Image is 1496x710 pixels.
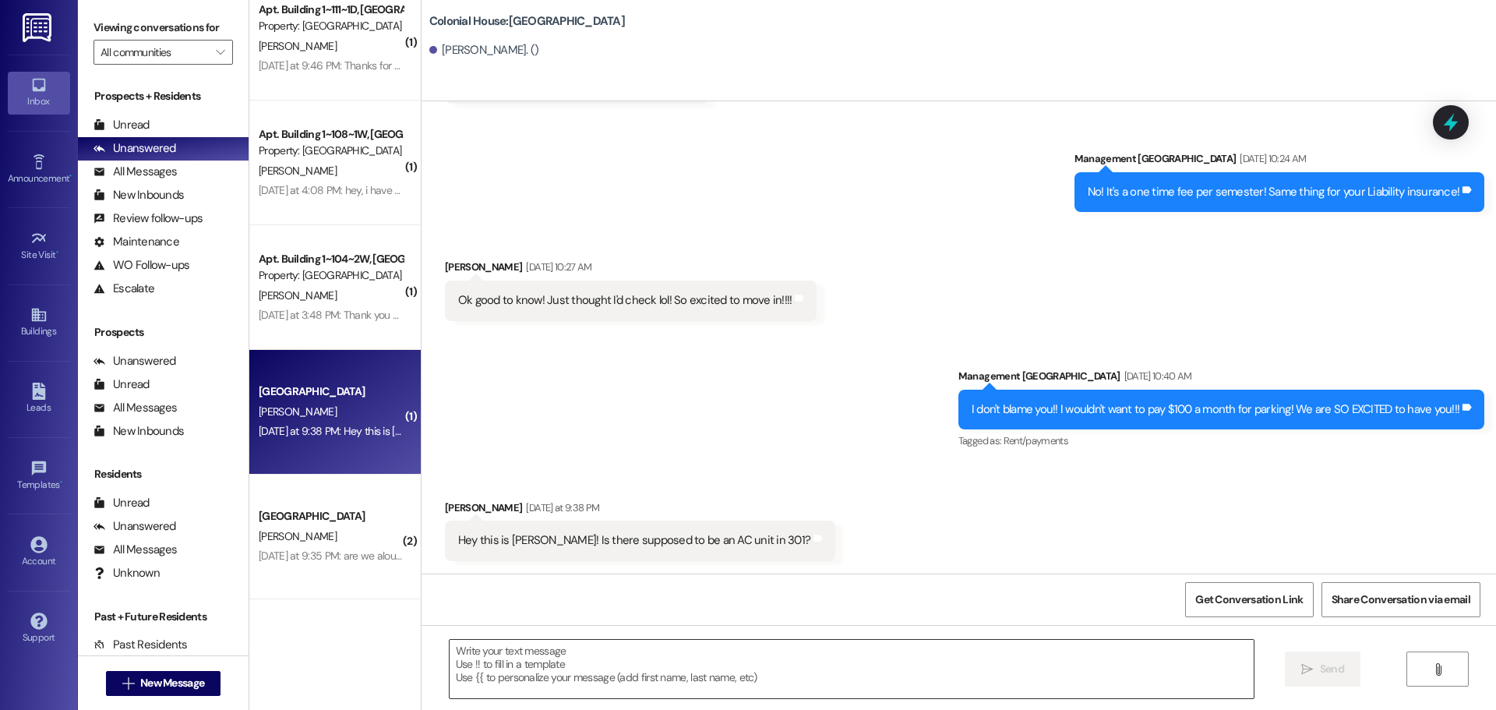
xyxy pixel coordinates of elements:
div: Prospects [78,324,249,341]
div: Unanswered [93,140,176,157]
a: Account [8,532,70,574]
div: [DATE] at 3:48 PM: Thank you so much! [259,308,434,322]
button: Send [1285,652,1360,687]
div: Property: [GEOGRAPHIC_DATA] [259,267,403,284]
button: Share Conversation via email [1321,582,1480,617]
div: Unread [93,495,150,511]
div: WO Follow-ups [93,257,189,274]
a: Support [8,608,70,650]
div: [DATE] at 9:38 PM: Hey this is [PERSON_NAME]! Is there supposed to be an AC unit in 301? [259,424,665,438]
i:  [1301,663,1313,676]
span: Rent/payments [1004,434,1069,447]
div: [DATE] 10:27 AM [522,259,591,275]
div: No! It's a one time fee per semester! Same thing for your Liability insurance! [1088,184,1460,200]
div: Apt. Building 1~111~1D, [GEOGRAPHIC_DATA] [259,2,403,18]
div: Apt. Building 1~104~2W, [GEOGRAPHIC_DATA] [259,251,403,267]
div: Management [GEOGRAPHIC_DATA] [1074,150,1485,172]
span: New Message [140,675,204,691]
div: Unread [93,376,150,393]
label: Viewing conversations for [93,16,233,40]
a: Inbox [8,72,70,114]
a: Site Visit • [8,225,70,267]
div: Residents [78,466,249,482]
div: Review follow-ups [93,210,203,227]
div: Unread [93,117,150,133]
div: [DATE] 10:40 AM [1120,368,1192,384]
div: New Inbounds [93,187,184,203]
input: All communities [101,40,208,65]
div: [PERSON_NAME] [445,500,835,521]
div: Property: [GEOGRAPHIC_DATA] [259,143,403,159]
span: Share Conversation via email [1332,592,1470,608]
div: [PERSON_NAME]. () [429,42,539,58]
div: Apt. Building 1~108~1W, [GEOGRAPHIC_DATA] [259,126,403,143]
div: All Messages [93,164,177,180]
div: All Messages [93,400,177,416]
div: [GEOGRAPHIC_DATA] [259,383,403,400]
img: ResiDesk Logo [23,13,55,42]
span: [PERSON_NAME] [259,164,337,178]
a: Leads [8,378,70,420]
div: [DATE] 10:24 AM [1236,150,1306,167]
i:  [1432,663,1444,676]
button: Get Conversation Link [1185,582,1313,617]
div: Maintenance [93,234,179,250]
div: [PERSON_NAME] [445,259,817,281]
span: Get Conversation Link [1195,592,1303,608]
div: I don't blame you!! I wouldn't want to pay $100 a month for parking! We are SO EXCITED to have yo... [972,401,1459,418]
div: Ok good to know! Just thought I'd check lol! So excited to move in!!!! [458,292,792,309]
span: • [69,171,72,182]
div: Property: [GEOGRAPHIC_DATA] [259,18,403,34]
i:  [122,677,134,690]
div: New Inbounds [93,423,184,440]
span: [PERSON_NAME] [259,288,337,302]
span: [PERSON_NAME] [259,529,337,543]
div: Prospects + Residents [78,88,249,104]
span: Send [1320,661,1344,677]
div: [DATE] at 4:08 PM: hey, i have a quick question. the first floor of the girl apartments is full, ... [259,183,697,197]
div: Hey this is [PERSON_NAME]! Is there supposed to be an AC unit in 301? [458,532,810,549]
div: Past + Future Residents [78,609,249,625]
span: [PERSON_NAME] [259,39,337,53]
div: [DATE] at 9:38 PM [522,500,599,516]
div: Unanswered [93,353,176,369]
span: • [60,477,62,488]
div: Escalate [93,281,154,297]
div: [DATE] at 9:35 PM: are we aloud to use commander strips on the walls etc? [259,549,597,563]
a: Templates • [8,455,70,497]
span: [PERSON_NAME] [259,404,337,419]
div: Unanswered [93,518,176,535]
div: Management [GEOGRAPHIC_DATA] [958,368,1484,390]
div: [DATE] at 9:46 PM: Thanks for the update! Okay keep me posted [259,58,551,72]
div: All Messages [93,542,177,558]
div: Tagged as: [958,429,1484,452]
b: Colonial House: [GEOGRAPHIC_DATA] [429,13,625,30]
a: Buildings [8,302,70,344]
button: New Message [106,671,221,696]
div: Unknown [93,565,160,581]
span: • [56,247,58,258]
div: Past Residents [93,637,188,653]
i:  [216,46,224,58]
div: [GEOGRAPHIC_DATA] [259,508,403,525]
